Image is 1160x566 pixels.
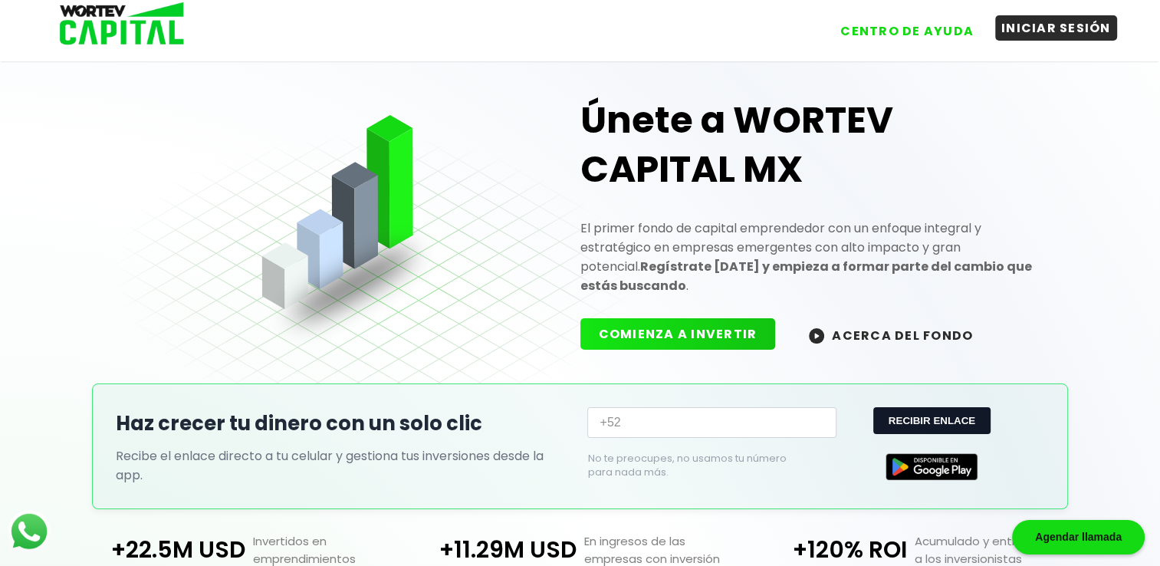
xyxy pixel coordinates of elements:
a: CENTRO DE AYUDA [819,7,980,44]
p: Recibe el enlace directo a tu celular y gestiona tus inversiones desde la app. [116,446,572,485]
button: RECIBIR ENLACE [873,407,991,434]
p: El primer fondo de capital emprendedor con un enfoque integral y estratégico en empresas emergent... [580,219,1044,295]
strong: Regístrate [DATE] y empieza a formar parte del cambio que estás buscando [580,258,1032,295]
img: wortev-capital-acerca-del-fondo [809,328,824,344]
a: COMIENZA A INVERTIR [580,325,791,343]
img: Google Play [886,453,978,480]
button: COMIENZA A INVERTIR [580,318,776,350]
h1: Únete a WORTEV CAPITAL MX [580,96,1044,194]
a: INICIAR SESIÓN [980,7,1117,44]
p: No te preocupes, no usamos tu número para nada más. [587,452,812,479]
button: INICIAR SESIÓN [995,15,1117,41]
button: ACERCA DEL FONDO [790,318,991,351]
button: CENTRO DE AYUDA [834,18,980,44]
img: logos_whatsapp-icon.242b2217.svg [8,510,51,553]
h2: Haz crecer tu dinero con un solo clic [116,409,572,439]
div: Agendar llamada [1012,520,1145,554]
